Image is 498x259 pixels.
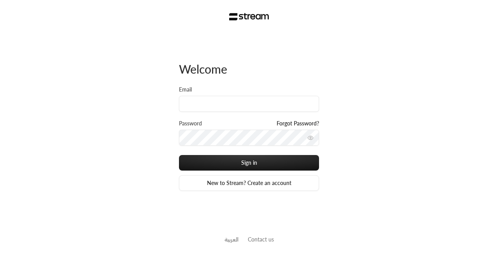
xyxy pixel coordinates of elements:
button: Sign in [179,155,319,171]
a: Forgot Password? [277,120,319,127]
button: toggle password visibility [304,132,317,144]
button: Contact us [248,235,274,243]
a: New to Stream? Create an account [179,175,319,191]
span: Welcome [179,62,227,76]
label: Email [179,86,192,93]
img: Stream Logo [229,13,269,21]
a: العربية [224,232,238,247]
label: Password [179,120,202,127]
a: Contact us [248,236,274,243]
